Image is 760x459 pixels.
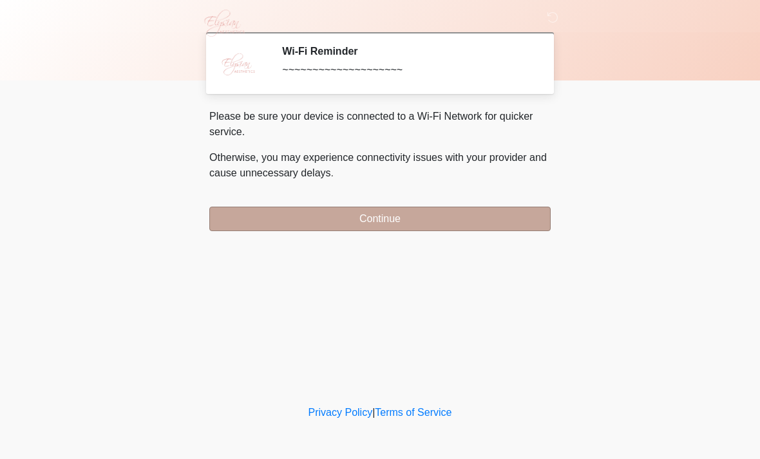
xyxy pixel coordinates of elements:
h2: Wi-Fi Reminder [282,45,531,57]
a: | [372,407,375,418]
p: Please be sure your device is connected to a Wi-Fi Network for quicker service. [209,109,551,140]
div: ~~~~~~~~~~~~~~~~~~~~ [282,62,531,78]
a: Terms of Service [375,407,451,418]
img: Agent Avatar [219,45,258,84]
p: Otherwise, you may experience connectivity issues with your provider and cause unnecessary delays [209,150,551,181]
img: Elysian Aesthetics Logo [196,10,251,37]
span: . [331,167,334,178]
button: Continue [209,207,551,231]
a: Privacy Policy [309,407,373,418]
